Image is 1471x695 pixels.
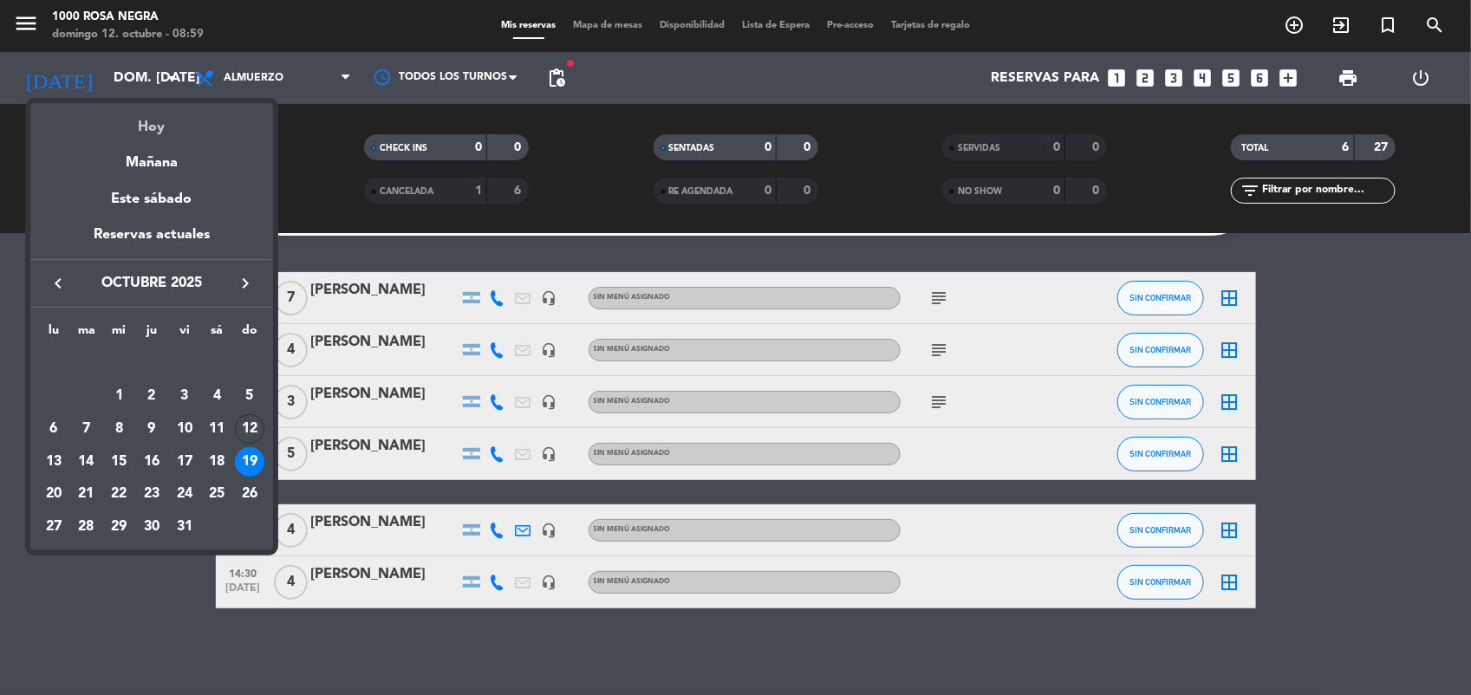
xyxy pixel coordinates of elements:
div: 10 [170,414,199,444]
div: 28 [72,512,101,542]
td: 10 de octubre de 2025 [168,412,201,445]
td: 31 de octubre de 2025 [168,510,201,543]
div: 13 [39,447,68,477]
div: 30 [137,512,166,542]
div: 8 [104,414,133,444]
div: 5 [235,381,264,411]
th: domingo [233,321,266,347]
div: 25 [202,479,231,509]
div: 24 [170,479,199,509]
div: 14 [72,447,101,477]
td: 21 de octubre de 2025 [70,478,103,511]
div: 9 [137,414,166,444]
th: lunes [37,321,70,347]
td: 20 de octubre de 2025 [37,478,70,511]
i: keyboard_arrow_right [235,273,256,294]
div: 22 [104,479,133,509]
span: octubre 2025 [74,272,230,295]
td: 12 de octubre de 2025 [233,412,266,445]
td: 16 de octubre de 2025 [135,445,168,478]
div: 16 [137,447,166,477]
i: keyboard_arrow_left [48,273,68,294]
div: Mañana [30,139,273,174]
td: 24 de octubre de 2025 [168,478,201,511]
td: 3 de octubre de 2025 [168,380,201,412]
td: 28 de octubre de 2025 [70,510,103,543]
div: 31 [170,512,199,542]
td: 8 de octubre de 2025 [102,412,135,445]
th: martes [70,321,103,347]
div: 2 [137,381,166,411]
td: 18 de octubre de 2025 [201,445,234,478]
div: Hoy [30,103,273,139]
td: 14 de octubre de 2025 [70,445,103,478]
div: Reservas actuales [30,224,273,259]
td: 25 de octubre de 2025 [201,478,234,511]
div: 26 [235,479,264,509]
td: 19 de octubre de 2025 [233,445,266,478]
div: 15 [104,447,133,477]
td: 22 de octubre de 2025 [102,478,135,511]
div: 27 [39,512,68,542]
td: 11 de octubre de 2025 [201,412,234,445]
td: 5 de octubre de 2025 [233,380,266,412]
td: 9 de octubre de 2025 [135,412,168,445]
div: 12 [235,414,264,444]
th: miércoles [102,321,135,347]
th: sábado [201,321,234,347]
td: OCT. [37,347,266,380]
td: 26 de octubre de 2025 [233,478,266,511]
div: Este sábado [30,175,273,224]
td: 23 de octubre de 2025 [135,478,168,511]
td: 7 de octubre de 2025 [70,412,103,445]
td: 1 de octubre de 2025 [102,380,135,412]
button: keyboard_arrow_right [230,272,261,295]
td: 2 de octubre de 2025 [135,380,168,412]
div: 3 [170,381,199,411]
th: viernes [168,321,201,347]
td: 17 de octubre de 2025 [168,445,201,478]
div: 1 [104,381,133,411]
td: 6 de octubre de 2025 [37,412,70,445]
td: 13 de octubre de 2025 [37,445,70,478]
div: 29 [104,512,133,542]
div: 21 [72,479,101,509]
div: 23 [137,479,166,509]
div: 17 [170,447,199,477]
div: 20 [39,479,68,509]
td: 30 de octubre de 2025 [135,510,168,543]
button: keyboard_arrow_left [42,272,74,295]
div: 4 [202,381,231,411]
th: jueves [135,321,168,347]
div: 19 [235,447,264,477]
td: 27 de octubre de 2025 [37,510,70,543]
td: 29 de octubre de 2025 [102,510,135,543]
div: 18 [202,447,231,477]
div: 6 [39,414,68,444]
td: 4 de octubre de 2025 [201,380,234,412]
td: 15 de octubre de 2025 [102,445,135,478]
div: 7 [72,414,101,444]
div: 11 [202,414,231,444]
